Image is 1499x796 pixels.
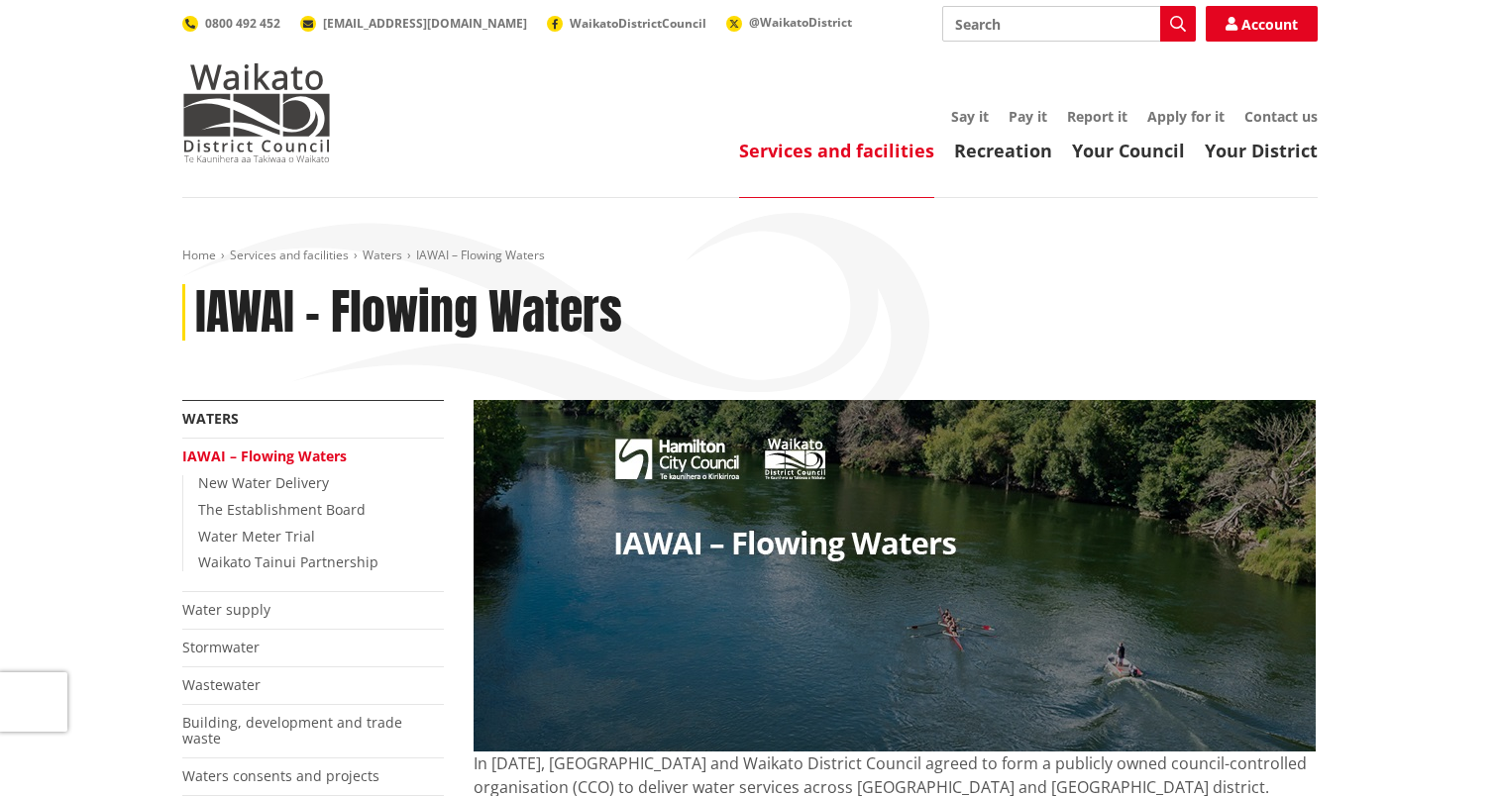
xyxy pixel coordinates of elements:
[300,15,527,32] a: [EMAIL_ADDRESS][DOMAIN_NAME]
[1205,139,1318,162] a: Your District
[726,14,852,31] a: @WaikatoDistrict
[739,139,934,162] a: Services and facilities
[182,409,239,428] a: Waters
[182,447,347,465] a: IAWAI – Flowing Waters
[182,63,331,162] img: Waikato District Council - Te Kaunihera aa Takiwaa o Waikato
[1009,107,1047,126] a: Pay it
[570,15,706,32] span: WaikatoDistrictCouncil
[1147,107,1225,126] a: Apply for it
[1072,139,1185,162] a: Your Council
[198,500,366,519] a: The Establishment Board
[323,15,527,32] span: [EMAIL_ADDRESS][DOMAIN_NAME]
[182,248,1318,264] nav: breadcrumb
[198,552,378,571] a: Waikato Tainui Partnership
[954,139,1052,162] a: Recreation
[547,15,706,32] a: WaikatoDistrictCouncil
[182,638,260,656] a: Stormwater
[205,15,280,32] span: 0800 492 452
[1067,107,1127,126] a: Report it
[951,107,989,126] a: Say it
[474,400,1316,751] img: 27080 HCC Website Banner V10
[198,527,315,546] a: Water Meter Trial
[416,247,545,263] span: IAWAI – Flowing Waters
[195,284,622,342] h1: IAWAI – Flowing Waters
[198,473,329,492] a: New Water Delivery
[230,247,349,263] a: Services and facilities
[182,600,270,619] a: Water supply
[942,6,1196,42] input: Search input
[182,713,402,748] a: Building, development and trade waste
[363,247,402,263] a: Waters
[749,14,852,31] span: @WaikatoDistrict
[1206,6,1318,42] a: Account
[182,766,379,785] a: Waters consents and projects
[182,675,261,694] a: Wastewater
[182,247,216,263] a: Home
[1244,107,1318,126] a: Contact us
[182,15,280,32] a: 0800 492 452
